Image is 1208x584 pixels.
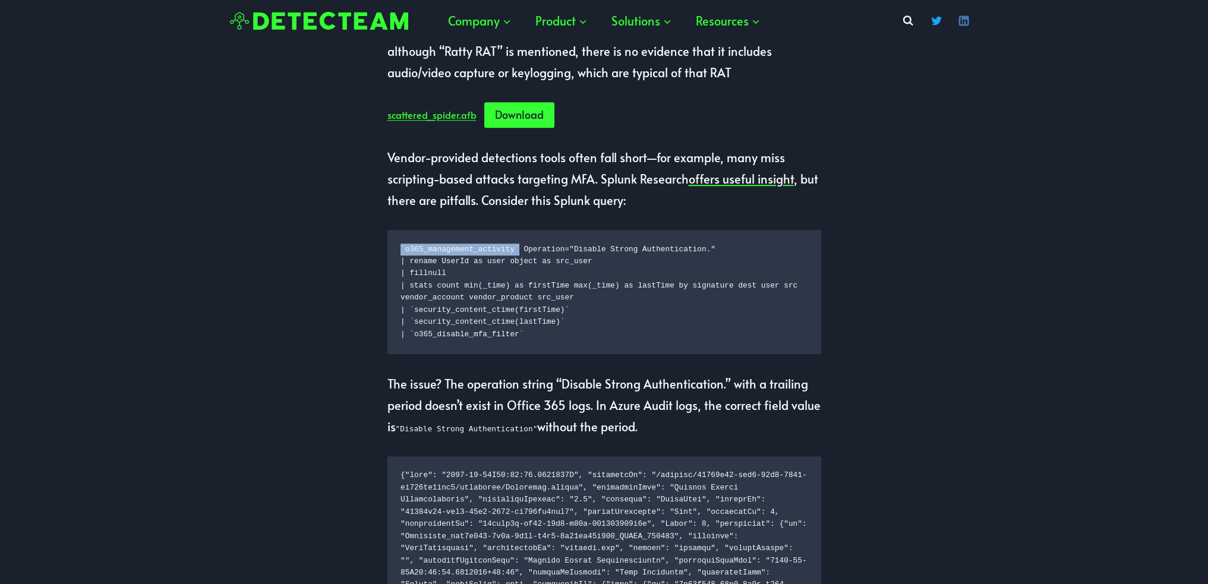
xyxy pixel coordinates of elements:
a: offers useful insight [689,171,794,187]
button: Child menu of Company [436,3,523,39]
p: For instance, the generated (download available) clarifies that although “Ratty RAT” is mentioned... [387,19,821,83]
a: Twitter [925,9,948,33]
img: Detecteam [230,12,408,30]
code: "Disable Strong Authentication" [396,424,538,433]
p: Vendor-provided detections tools often fall short—for example, many miss scripting-based attacks ... [387,147,821,211]
nav: Primary Navigation [436,3,772,39]
p: The issue? The operation string “Disable Strong Authentication.” with a trailing period doesn’t e... [387,373,821,437]
button: Child menu of Resources [684,3,772,39]
button: View Search Form [897,10,919,31]
a: Linkedin [952,9,976,33]
button: Child menu of Solutions [600,3,684,39]
a: Download [484,102,554,128]
code: `o365_management_activity` Operation="Disable Strong Authentication." | rename UserId as user obj... [400,244,808,341]
a: scattered_spider.afb [387,108,477,121]
button: Child menu of Product [523,3,600,39]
